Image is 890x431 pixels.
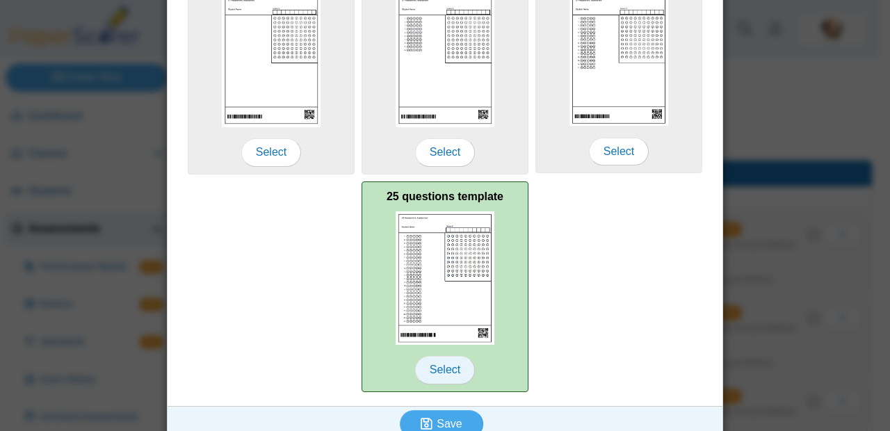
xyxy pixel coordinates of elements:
[241,138,301,166] span: Select
[415,138,475,166] span: Select
[437,418,462,430] span: Save
[396,211,494,345] img: scan_sheet_25_questions.png
[387,190,503,202] b: 25 questions template
[415,356,475,384] span: Select
[589,138,649,165] span: Select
